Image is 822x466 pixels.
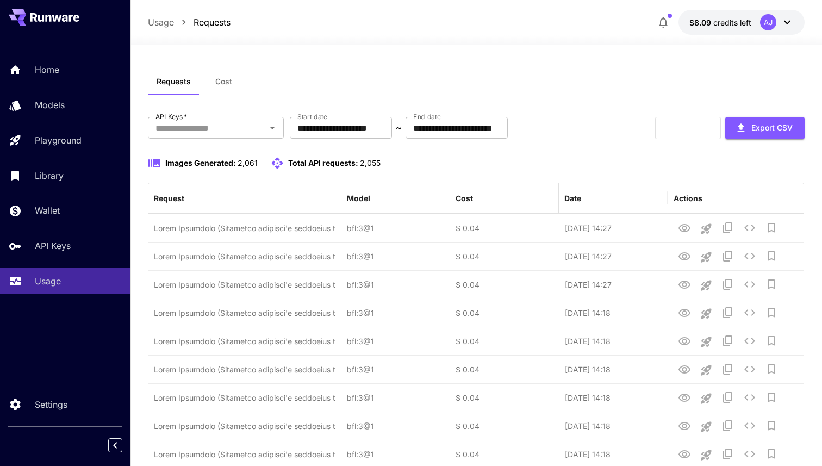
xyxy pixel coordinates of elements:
[456,194,473,203] div: Cost
[297,112,327,121] label: Start date
[674,194,702,203] div: Actions
[215,77,232,86] span: Cost
[238,158,258,167] span: 2,061
[35,239,71,252] p: API Keys
[148,16,174,29] a: Usage
[678,10,805,35] button: $8.08863AJ
[35,134,82,147] p: Playground
[564,194,581,203] div: Date
[116,436,130,455] div: Collapse sidebar
[265,120,280,135] button: Open
[157,77,191,86] span: Requests
[347,194,370,203] div: Model
[154,194,184,203] div: Request
[148,16,231,29] nav: breadcrumb
[165,158,236,167] span: Images Generated:
[689,18,713,27] span: $8.09
[155,112,187,121] label: API Keys
[35,98,65,111] p: Models
[413,112,440,121] label: End date
[725,117,805,139] button: Export CSV
[35,398,67,411] p: Settings
[108,438,122,452] button: Collapse sidebar
[396,121,402,134] p: ~
[35,275,61,288] p: Usage
[760,14,776,30] div: AJ
[35,169,64,182] p: Library
[713,18,751,27] span: credits left
[35,63,59,76] p: Home
[194,16,231,29] a: Requests
[35,204,60,217] p: Wallet
[360,158,381,167] span: 2,055
[288,158,358,167] span: Total API requests:
[689,17,751,28] div: $8.08863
